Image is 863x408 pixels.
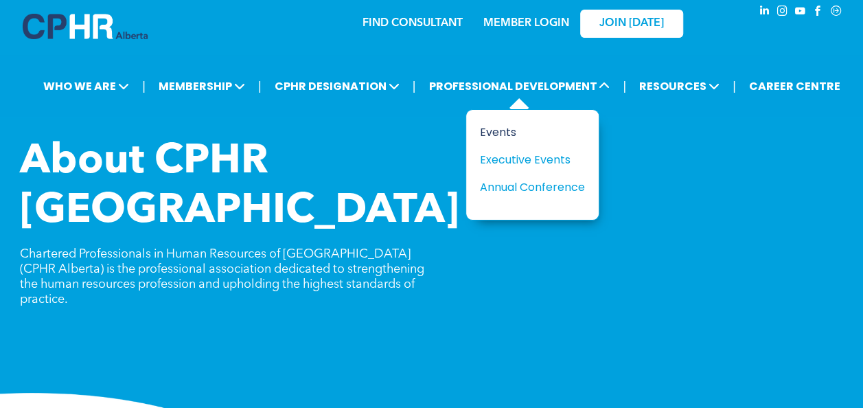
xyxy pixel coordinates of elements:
span: WHO WE ARE [39,73,133,99]
a: FIND CONSULTANT [363,18,463,29]
a: MEMBER LOGIN [483,18,569,29]
li: | [413,72,416,100]
li: | [733,72,736,100]
a: linkedin [757,3,772,22]
span: About CPHR [GEOGRAPHIC_DATA] [20,141,459,232]
span: MEMBERSHIP [154,73,249,99]
div: Executive Events [480,151,575,168]
li: | [623,72,626,100]
li: | [142,72,146,100]
span: Chartered Professionals in Human Resources of [GEOGRAPHIC_DATA] (CPHR Alberta) is the professiona... [20,248,424,306]
a: youtube [793,3,808,22]
span: JOIN [DATE] [599,17,664,30]
a: Executive Events [480,151,585,168]
a: instagram [775,3,790,22]
a: JOIN [DATE] [580,10,683,38]
img: A blue and white logo for cp alberta [23,14,148,39]
li: | [258,72,262,100]
div: Events [480,124,575,141]
a: facebook [811,3,826,22]
span: CPHR DESIGNATION [271,73,404,99]
a: CAREER CENTRE [745,73,844,99]
span: RESOURCES [635,73,724,99]
span: PROFESSIONAL DEVELOPMENT [424,73,614,99]
div: Annual Conference [480,179,575,196]
a: Annual Conference [480,179,585,196]
a: Events [480,124,585,141]
a: Social network [829,3,844,22]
